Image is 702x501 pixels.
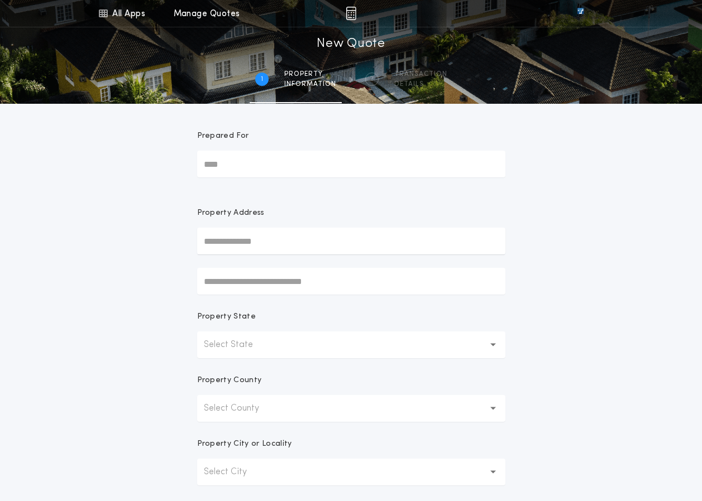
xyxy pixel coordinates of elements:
h1: New Quote [317,35,385,53]
img: vs-icon [557,8,604,19]
p: Property County [197,375,262,386]
p: Select City [204,465,265,479]
input: Prepared For [197,151,505,177]
span: information [284,80,336,89]
p: Property State [197,311,256,322]
p: Property City or Locality [197,439,292,450]
h2: 1 [261,75,263,84]
h2: 2 [370,75,374,84]
p: Select County [204,402,277,415]
img: img [346,7,356,20]
p: Property Address [197,208,505,219]
span: Property [284,70,336,79]
span: Transaction [394,70,447,79]
button: Select State [197,331,505,358]
p: Select State [204,338,271,351]
span: details [394,80,447,89]
button: Select County [197,395,505,422]
button: Select City [197,459,505,485]
p: Prepared For [197,131,249,142]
